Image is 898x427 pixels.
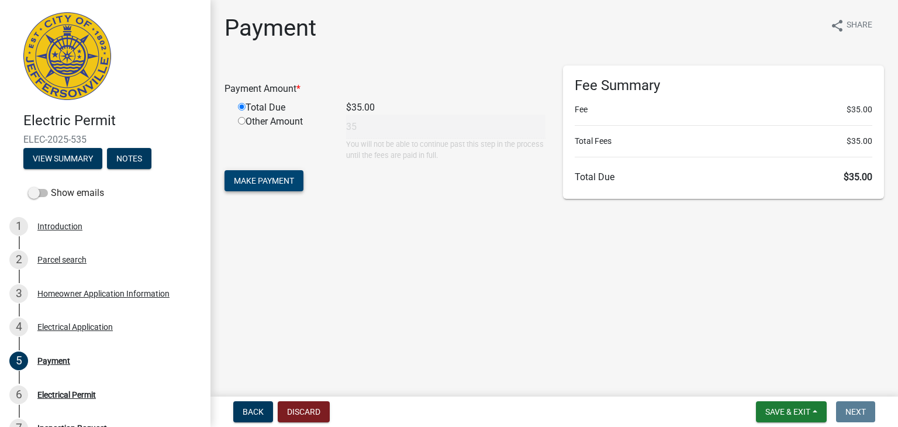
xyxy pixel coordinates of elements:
div: Payment [37,357,70,365]
button: Notes [107,148,151,169]
div: 1 [9,217,28,236]
li: Total Fees [575,135,872,147]
li: Fee [575,104,872,116]
div: Electrical Permit [37,391,96,399]
h6: Fee Summary [575,77,872,94]
span: $35.00 [844,171,872,182]
div: 6 [9,385,28,404]
div: Homeowner Application Information [37,290,170,298]
div: Parcel search [37,256,87,264]
span: Make Payment [234,176,294,185]
wm-modal-confirm: Summary [23,154,102,164]
div: 3 [9,284,28,303]
label: Show emails [28,186,104,200]
span: $35.00 [847,135,872,147]
div: $35.00 [337,101,554,115]
div: 4 [9,318,28,336]
button: Make Payment [224,170,303,191]
span: ELEC-2025-535 [23,134,187,145]
h1: Payment [224,14,316,42]
button: Back [233,401,273,422]
wm-modal-confirm: Notes [107,154,151,164]
div: Other Amount [229,115,337,161]
div: Introduction [37,222,82,230]
i: share [830,19,844,33]
button: Discard [278,401,330,422]
span: Back [243,407,264,416]
h6: Total Due [575,171,872,182]
span: $35.00 [847,104,872,116]
button: shareShare [821,14,882,37]
span: Save & Exit [765,407,810,416]
div: 5 [9,352,28,370]
button: Next [836,401,875,422]
span: Share [847,19,872,33]
span: Next [845,407,866,416]
div: Electrical Application [37,323,113,331]
button: View Summary [23,148,102,169]
div: 2 [9,250,28,269]
button: Save & Exit [756,401,827,422]
div: Payment Amount [216,82,554,96]
img: City of Jeffersonville, Indiana [23,12,111,100]
div: Total Due [229,101,337,115]
h4: Electric Permit [23,112,201,129]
